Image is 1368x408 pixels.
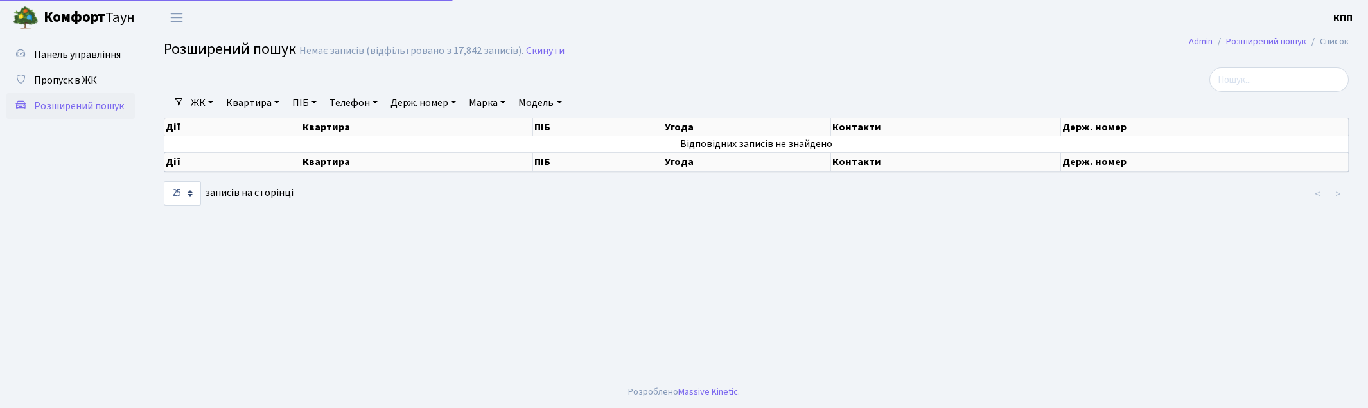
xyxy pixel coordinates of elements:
a: Модель [513,92,566,114]
th: Квартира [301,152,533,172]
th: ПІБ [533,152,663,172]
div: Розроблено . [628,385,740,399]
a: Панель управління [6,42,135,67]
span: Панель управління [34,48,121,62]
a: Massive Kinetic [678,385,738,398]
a: Розширений пошук [6,93,135,119]
a: Пропуск в ЖК [6,67,135,93]
span: Розширений пошук [164,38,296,60]
a: Марка [464,92,511,114]
th: Дії [164,118,301,136]
button: Переключити навігацію [161,7,193,28]
a: Держ. номер [385,92,461,114]
a: Розширений пошук [1226,35,1306,48]
th: Угода [663,152,831,172]
th: Дії [164,152,301,172]
img: logo.png [13,5,39,31]
th: Держ. номер [1061,118,1349,136]
b: Комфорт [44,7,105,28]
li: Список [1306,35,1349,49]
th: Квартира [301,118,533,136]
th: Угода [663,118,831,136]
a: Телефон [324,92,383,114]
th: Контакти [831,152,1061,172]
a: Скинути [526,45,565,57]
span: Пропуск в ЖК [34,73,97,87]
td: Відповідних записів не знайдено [164,136,1349,152]
th: Контакти [831,118,1061,136]
span: Таун [44,7,135,29]
b: КПП [1333,11,1353,25]
a: ПІБ [287,92,322,114]
span: Розширений пошук [34,99,124,113]
input: Пошук... [1209,67,1349,92]
a: Квартира [221,92,285,114]
a: Admin [1189,35,1213,48]
a: КПП [1333,10,1353,26]
a: ЖК [186,92,218,114]
nav: breadcrumb [1170,28,1368,55]
div: Немає записів (відфільтровано з 17,842 записів). [299,45,523,57]
th: ПІБ [533,118,663,136]
th: Держ. номер [1061,152,1349,172]
label: записів на сторінці [164,181,294,206]
select: записів на сторінці [164,181,201,206]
